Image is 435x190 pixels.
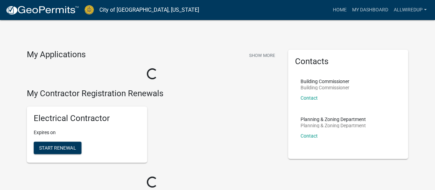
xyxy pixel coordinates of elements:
[295,57,402,67] h5: Contacts
[301,133,318,139] a: Contact
[301,95,318,101] a: Contact
[85,5,94,14] img: City of Jeffersonville, Indiana
[246,50,278,61] button: Show More
[34,113,140,123] h5: Electrical Contractor
[99,4,199,16] a: City of [GEOGRAPHIC_DATA], [US_STATE]
[301,85,349,90] p: Building Commissioner
[27,89,278,169] wm-registration-list-section: My Contractor Registration Renewals
[34,129,140,136] p: Expires on
[39,145,76,151] span: Start Renewal
[27,50,86,60] h4: My Applications
[301,123,366,128] p: Planning & Zoning Department
[391,3,429,17] a: Allwiredup
[301,79,349,84] p: Building Commissioner
[301,117,366,122] p: Planning & Zoning Department
[34,142,81,154] button: Start Renewal
[349,3,391,17] a: My Dashboard
[27,89,278,99] h4: My Contractor Registration Renewals
[330,3,349,17] a: Home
